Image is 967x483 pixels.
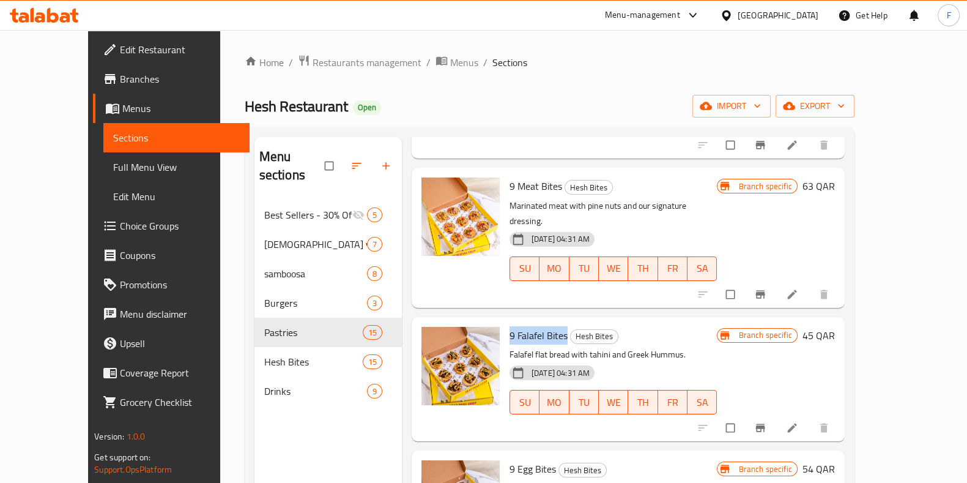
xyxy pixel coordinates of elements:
button: import [692,95,771,118]
button: MO [539,256,569,281]
span: Sections [492,55,527,70]
span: Promotions [120,277,240,292]
span: WE [604,394,623,411]
span: Coupons [120,248,240,263]
button: TH [628,256,658,281]
span: Choice Groups [120,219,240,233]
h2: Menu sections [259,148,325,184]
a: Full Menu View [103,152,250,182]
span: Full Menu View [113,160,240,174]
nav: Menu sections [254,195,402,411]
p: Falafel flat bread with tahini and Greek Hummus. [509,347,717,362]
span: Restaurants management [313,55,421,70]
span: Hesh Bites [571,329,618,343]
span: WE [604,260,623,277]
span: Hesh Restaurant [245,92,348,120]
h6: 63 QAR [802,178,835,195]
div: items [367,266,382,281]
div: samboosa8 [254,259,402,288]
a: Menus [435,54,478,70]
a: Branches [93,64,250,94]
button: MO [539,390,569,414]
div: Burgers3 [254,288,402,318]
span: Hesh Bites [559,463,606,477]
div: items [367,384,382,399]
span: import [702,99,761,114]
button: WE [599,256,628,281]
span: Select to update [719,133,744,157]
span: 15 [363,327,382,339]
button: FR [658,390,687,414]
span: F [946,9,950,22]
span: 9 [368,386,382,397]
span: Branch specific [733,463,796,475]
span: FR [663,260,683,277]
a: Edit menu item [786,422,801,434]
div: items [363,354,382,369]
a: Grocery Checklist [93,388,250,417]
button: delete [810,414,840,441]
span: 15 [363,356,382,368]
button: Branch-specific-item [747,281,776,308]
span: 9 Egg Bites [509,460,556,478]
button: Branch-specific-item [747,132,776,159]
a: Choice Groups [93,211,250,241]
img: 9 Falafel Bites [421,327,500,405]
div: [GEOGRAPHIC_DATA] [738,9,818,22]
span: Menus [450,55,478,70]
a: Restaurants management [298,54,421,70]
span: TH [633,260,653,277]
div: Hesh Bites15 [254,347,402,376]
img: 9 Meat Bites [421,178,500,256]
svg: Inactive section [352,209,365,221]
a: Promotions [93,270,250,299]
span: 5 [368,209,382,221]
span: 7 [368,239,382,250]
span: Sections [113,130,240,145]
span: Hesh Bites [565,181,612,195]
span: Burgers [264,296,367,310]
li: / [483,55,487,70]
span: Open [353,102,381,113]
span: Menus [122,101,240,116]
span: Best Sellers - 30% Off [264,208,352,222]
span: SA [692,394,712,411]
span: Sort sections [343,152,372,179]
span: Branch specific [733,181,796,192]
button: FR [658,256,687,281]
button: export [776,95,854,118]
span: Pastries [264,325,363,340]
button: TH [628,390,658,414]
span: Branch specific [733,329,796,341]
a: Sections [103,123,250,152]
button: SU [509,256,539,281]
span: Grocery Checklist [120,395,240,410]
li: / [426,55,431,70]
a: Support.OpsPlatform [94,462,172,477]
span: Hesh Bites [264,354,363,369]
span: export [785,99,845,114]
span: Select to update [719,416,744,440]
span: SA [692,260,712,277]
div: Best Sellers - 30% Off5 [254,200,402,230]
a: Edit Restaurant [93,35,250,64]
span: 3 [368,298,382,309]
span: [DEMOGRAPHIC_DATA] wraps [264,237,367,252]
span: [DATE] 04:31 AM [527,233,595,245]
div: [DEMOGRAPHIC_DATA] wraps7 [254,230,402,259]
span: Get support on: [94,449,150,465]
button: SA [687,256,717,281]
span: Drinks [264,384,367,399]
span: 9 Meat Bites [509,177,562,195]
span: Edit Restaurant [120,42,240,57]
button: TU [569,256,599,281]
a: Edit menu item [786,288,801,301]
a: Upsell [93,329,250,358]
button: Branch-specific-item [747,414,776,441]
div: items [367,296,382,310]
span: Version: [94,429,124,444]
span: TU [574,394,594,411]
button: SA [687,390,717,414]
